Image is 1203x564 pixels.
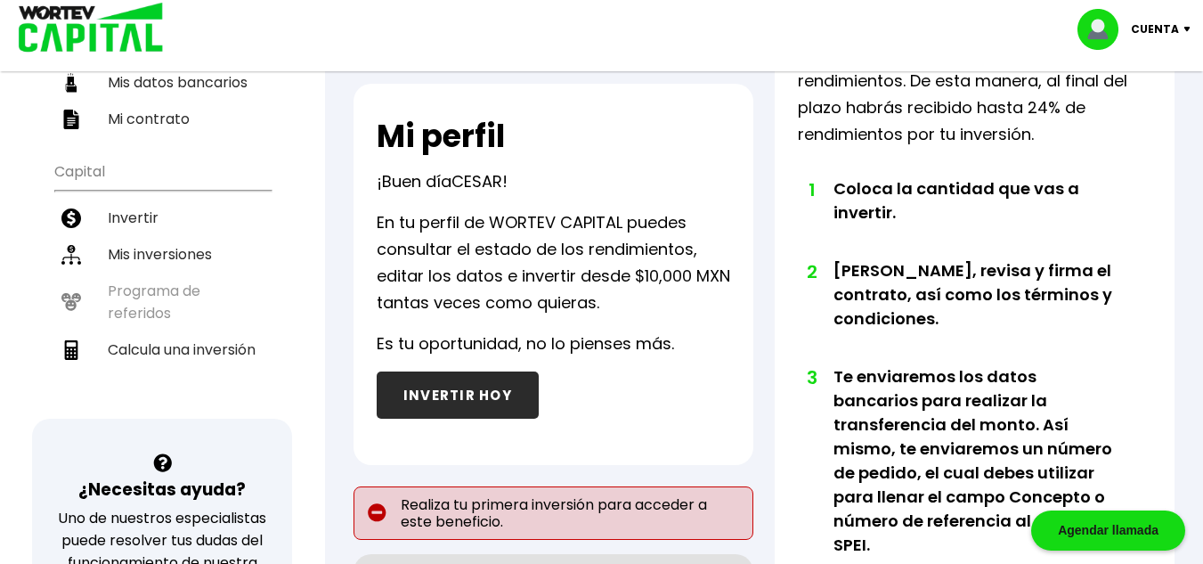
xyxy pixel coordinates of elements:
a: Mis datos bancarios [54,64,271,101]
img: error-circle.027baa21.svg [368,503,386,522]
span: 1 [807,176,816,203]
img: calculadora-icon.17d418c4.svg [61,340,81,360]
ul: Capital [54,151,271,413]
p: Realiza tu primera inversión para acceder a este beneficio. [354,486,753,540]
li: Coloca la cantidad que vas a invertir. [833,176,1116,258]
p: ¡Buen día ! [377,168,508,195]
p: Es tu oportunidad, no lo pienses más. [377,331,674,357]
img: icon-down [1179,27,1203,32]
h2: Mi perfil [377,119,505,154]
img: datos-icon.10cf9172.svg [61,73,81,93]
img: profile-image [1077,9,1131,50]
span: CESAR [451,170,502,192]
span: 3 [807,364,816,391]
p: Cuenta [1131,16,1179,43]
p: Invierte desde $10,000 MXN por un plazo de 12 meses y recibe mensualmente el 2% de rendimientos. ... [798,14,1151,148]
button: INVERTIR HOY [377,372,539,419]
img: inversiones-icon.6695dc30.svg [61,245,81,265]
a: Mi contrato [54,101,271,137]
img: invertir-icon.b3b967d7.svg [61,208,81,228]
a: Calcula una inversión [54,331,271,368]
span: 2 [807,258,816,285]
li: [PERSON_NAME], revisa y firma el contrato, así como los términos y condiciones. [833,258,1116,364]
div: Agendar llamada [1031,511,1185,551]
img: contrato-icon.f2db500c.svg [61,110,81,129]
p: En tu perfil de WORTEV CAPITAL puedes consultar el estado de los rendimientos, editar los datos e... [377,209,730,316]
a: Invertir [54,200,271,236]
a: Mis inversiones [54,236,271,273]
h3: ¿Necesitas ayuda? [78,477,246,503]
